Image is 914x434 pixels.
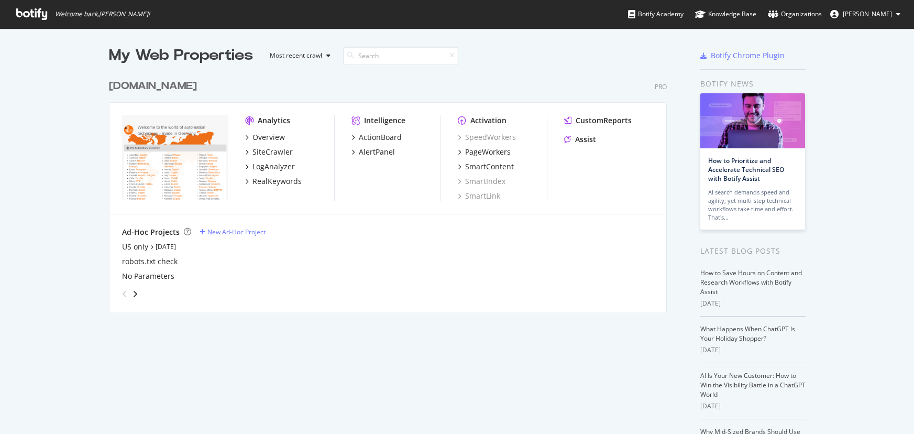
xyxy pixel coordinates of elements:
[700,371,806,399] a: AI Is Your New Customer: How to Win the Visibility Battle in a ChatGPT World
[364,115,405,126] div: Intelligence
[843,9,892,18] span: Jack Firneno
[458,176,505,187] a: SmartIndex
[351,132,402,143] a: ActionBoard
[245,161,295,172] a: LogAnalyzer
[109,45,253,66] div: My Web Properties
[822,6,909,23] button: [PERSON_NAME]
[564,115,632,126] a: CustomReports
[109,79,201,94] a: [DOMAIN_NAME]
[252,161,295,172] div: LogAnalyzer
[343,47,458,65] input: Search
[700,402,806,411] div: [DATE]
[118,286,131,302] div: angle-left
[708,156,784,183] a: How to Prioritize and Accelerate Technical SEO with Botify Assist
[700,345,806,355] div: [DATE]
[245,176,302,187] a: RealKeywords
[359,132,402,143] div: ActionBoard
[708,188,797,222] div: AI search demands speed and agility, yet multi-step technical workflows take time and effort. Tha...
[270,52,322,59] div: Most recent crawl
[465,147,511,157] div: PageWorkers
[700,50,785,61] a: Botify Chrome Plugin
[576,115,632,126] div: CustomReports
[122,271,174,281] a: No Parameters
[575,134,596,145] div: Assist
[470,115,506,126] div: Activation
[258,115,290,126] div: Analytics
[458,147,511,157] a: PageWorkers
[200,227,266,236] a: New Ad-Hoc Project
[458,132,516,143] a: SpeedWorkers
[655,82,667,91] div: Pro
[122,242,148,252] a: US only
[122,256,178,267] a: robots.txt check
[465,161,514,172] div: SmartContent
[628,9,684,19] div: Botify Academy
[768,9,822,19] div: Organizations
[156,242,176,251] a: [DATE]
[700,324,795,343] a: What Happens When ChatGPT Is Your Holiday Shopper?
[245,147,293,157] a: SiteCrawler
[711,50,785,61] div: Botify Chrome Plugin
[122,115,228,200] img: www.IFM.com
[261,47,335,64] button: Most recent crawl
[700,245,806,257] div: Latest Blog Posts
[695,9,756,19] div: Knowledge Base
[700,268,802,296] a: How to Save Hours on Content and Research Workflows with Botify Assist
[700,78,806,90] div: Botify news
[252,147,293,157] div: SiteCrawler
[55,10,150,18] span: Welcome back, [PERSON_NAME] !
[122,227,180,237] div: Ad-Hoc Projects
[700,299,806,308] div: [DATE]
[700,93,805,148] img: How to Prioritize and Accelerate Technical SEO with Botify Assist
[252,132,285,143] div: Overview
[458,191,500,201] a: SmartLink
[207,227,266,236] div: New Ad-Hoc Project
[458,161,514,172] a: SmartContent
[359,147,395,157] div: AlertPanel
[131,289,139,299] div: angle-right
[109,79,197,94] div: [DOMAIN_NAME]
[252,176,302,187] div: RealKeywords
[351,147,395,157] a: AlertPanel
[564,134,596,145] a: Assist
[109,66,675,312] div: grid
[245,132,285,143] a: Overview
